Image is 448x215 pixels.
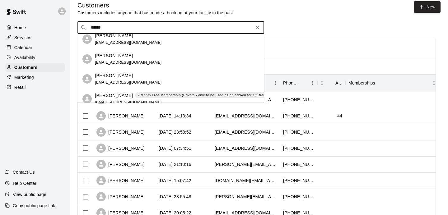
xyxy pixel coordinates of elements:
p: [PERSON_NAME] [95,92,133,98]
span: [EMAIL_ADDRESS][DOMAIN_NAME] [95,100,162,104]
button: Sort [299,79,308,87]
a: Marketing [5,73,65,82]
p: Availability [14,54,35,61]
div: Email [212,74,280,92]
h5: Customers [77,1,234,10]
p: Marketing [14,74,34,80]
div: Nathan Lee [82,54,92,64]
span: [EMAIL_ADDRESS][DOMAIN_NAME] [95,80,162,84]
a: Availability [5,53,65,62]
div: keung.li@gmail.com [215,177,277,184]
p: Customers [14,64,37,71]
button: Sort [375,79,384,87]
div: Memberships [345,74,439,92]
p: 2 Month Free Membership (Private - only to be used as an add-on for 1:1 training) [138,93,273,98]
div: Age [335,74,342,92]
button: Sort [327,79,335,87]
p: Calendar [14,44,32,51]
p: [PERSON_NAME] [95,32,133,39]
p: [PERSON_NAME] [95,72,133,79]
div: [PERSON_NAME] [96,111,145,121]
div: Phone Number [283,74,299,92]
div: [PERSON_NAME] [96,127,145,137]
div: 2025-10-08 15:07:42 [159,177,191,184]
div: [PERSON_NAME] [96,144,145,153]
p: Services [14,34,31,41]
div: +16476789494 [283,129,314,135]
div: 2025-10-10 14:13:34 [159,113,191,119]
div: 2025-10-09 23:58:52 [159,129,191,135]
div: +14163057424 [283,145,314,151]
a: Customers [5,63,65,72]
p: [PERSON_NAME] [95,52,133,59]
p: Copy public page link [13,203,55,209]
button: Menu [429,78,439,88]
div: Search customers by name or email [77,21,264,34]
span: [EMAIL_ADDRESS][DOMAIN_NAME] [95,40,162,44]
div: +14169992228 [283,194,314,200]
div: 2025-10-09 07:34:51 [159,145,191,151]
div: +14169533331 [283,113,314,119]
span: [EMAIL_ADDRESS][DOMAIN_NAME] [95,60,162,64]
a: Retail [5,83,65,92]
div: Memberships [348,74,375,92]
div: 2025-10-07 23:55:48 [159,194,191,200]
a: Services [5,33,65,42]
div: +16476856904 [283,177,314,184]
button: Menu [271,78,280,88]
div: Phone Number [280,74,317,92]
div: burhan.ehsan@gmail.com [215,113,277,119]
a: New [414,1,441,13]
button: Menu [317,78,327,88]
div: +16472944046 [283,161,314,167]
a: Home [5,23,65,32]
div: Lee KUO-CHENG [82,34,92,44]
div: [PERSON_NAME] [96,160,145,169]
button: Menu [308,78,317,88]
p: View public page [13,191,46,198]
div: assunta.rende@gmail.com [215,161,277,167]
div: 2025-10-08 21:10:16 [159,161,191,167]
div: adnan.icpmnambassador@gmail.com [215,145,277,151]
p: Home [14,25,26,31]
p: Help Center [13,180,36,186]
p: Contact Us [13,169,35,175]
div: michaelromano16@gmail.com [215,129,277,135]
div: 44 [337,113,342,119]
button: Clear [253,23,262,32]
div: Nathan Choo [82,74,92,84]
div: [PERSON_NAME] [96,192,145,201]
div: +16472969364 [283,97,314,103]
div: Nathan Tsang [82,94,92,103]
p: Retail [14,84,26,90]
p: Customers includes anyone that has made a booking at your facility in the past. [77,10,234,16]
div: inge.spindel@yahoo.com [215,194,277,200]
a: Calendar [5,43,65,52]
div: [PERSON_NAME] [96,176,145,185]
div: Age [317,74,345,92]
